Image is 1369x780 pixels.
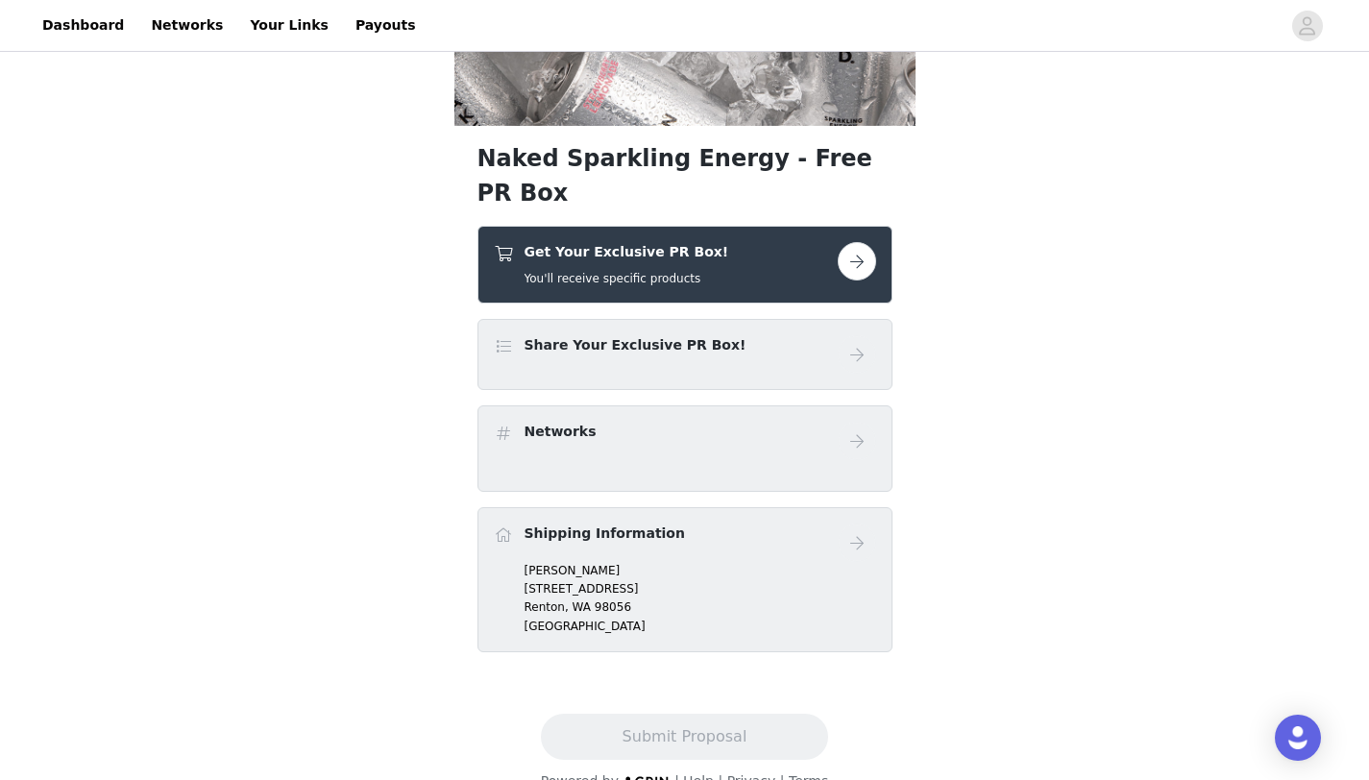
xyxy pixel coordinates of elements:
div: Open Intercom Messenger [1275,715,1321,761]
a: Networks [139,4,234,47]
p: [PERSON_NAME] [525,562,876,579]
div: Share Your Exclusive PR Box! [477,319,892,390]
h1: Naked Sparkling Energy - Free PR Box [477,141,892,210]
p: [STREET_ADDRESS] [525,580,876,597]
span: 98056 [595,600,631,614]
h5: You'll receive specific products [525,270,729,287]
p: [GEOGRAPHIC_DATA] [525,618,876,635]
div: Shipping Information [477,507,892,652]
h4: Share Your Exclusive PR Box! [525,335,746,355]
div: Get Your Exclusive PR Box! [477,226,892,304]
a: Payouts [344,4,428,47]
div: Networks [477,405,892,492]
h4: Shipping Information [525,524,685,544]
button: Submit Proposal [541,714,828,760]
h4: Networks [525,422,597,442]
h4: Get Your Exclusive PR Box! [525,242,729,262]
div: avatar [1298,11,1316,41]
span: Renton, [525,600,569,614]
a: Dashboard [31,4,135,47]
span: WA [573,600,591,614]
a: Your Links [238,4,340,47]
